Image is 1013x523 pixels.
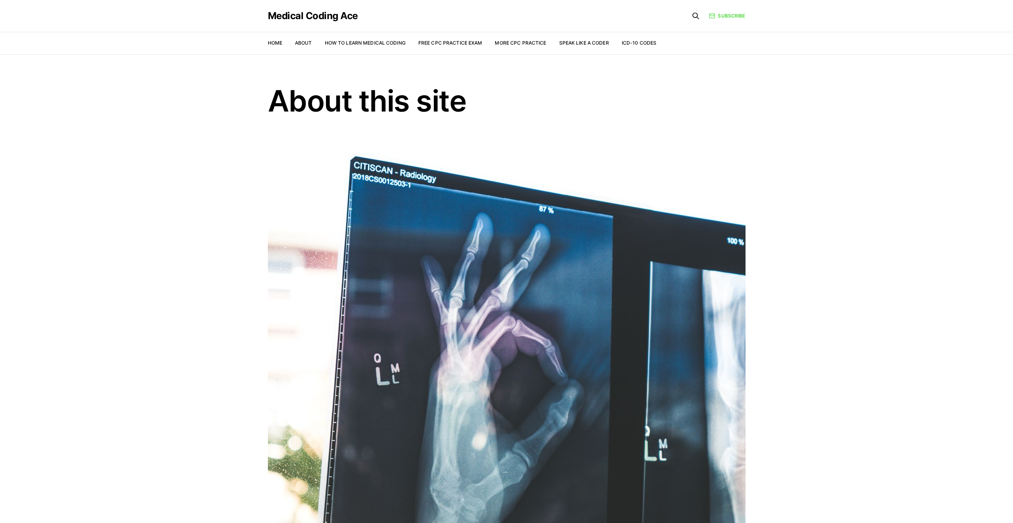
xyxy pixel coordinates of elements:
a: About [295,40,312,46]
h1: About this site [268,86,746,116]
a: Free CPC Practice Exam [418,40,482,46]
a: How to Learn Medical Coding [325,40,406,46]
a: ICD-10 Codes [622,40,656,46]
a: Medical Coding Ace [268,11,358,21]
a: More CPC Practice [495,40,546,46]
a: Home [268,40,282,46]
a: Speak Like a Coder [559,40,609,46]
iframe: portal-trigger [814,484,1013,523]
a: Subscribe [709,12,745,20]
